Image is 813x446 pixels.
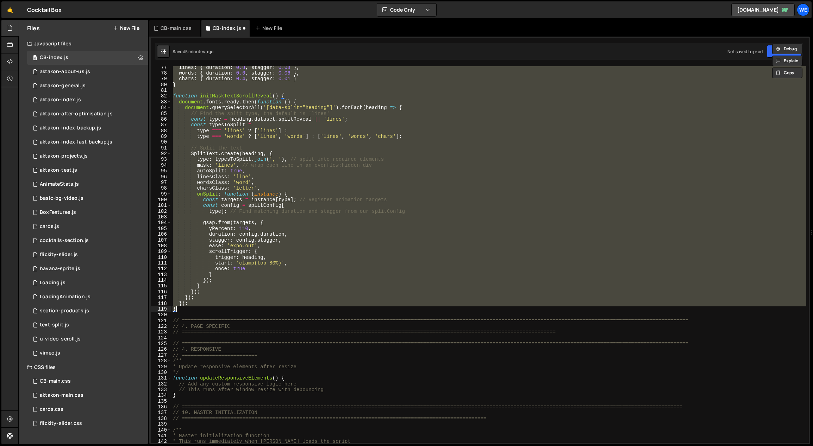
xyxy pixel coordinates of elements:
[40,308,89,314] div: section-products.js
[772,56,802,66] button: Explain
[151,329,171,335] div: 123
[27,177,148,191] div: 12094/30498.js
[151,410,171,415] div: 137
[151,243,171,249] div: 108
[27,346,148,360] div: 12094/29507.js
[151,364,171,370] div: 129
[151,70,171,76] div: 78
[40,336,81,342] div: u-video-scroll.js
[173,49,213,55] div: Saved
[151,145,171,151] div: 91
[151,76,171,82] div: 79
[797,4,809,16] a: We
[151,318,171,324] div: 121
[1,1,19,18] a: 🤙
[40,350,60,356] div: vimeo.js
[151,93,171,99] div: 82
[151,335,171,341] div: 124
[151,116,171,122] div: 86
[27,65,148,79] div: 12094/44521.js
[19,37,148,51] div: Javascript files
[40,139,112,145] div: aktakon-index-last-backup.js
[151,214,171,220] div: 103
[151,433,171,439] div: 141
[27,416,148,431] div: 12094/35475.css
[40,280,65,286] div: Loading.js
[27,121,148,135] div: 12094/44174.js
[151,370,171,375] div: 130
[727,49,763,55] div: Not saved to prod
[27,318,148,332] div: 12094/41439.js
[151,393,171,398] div: 134
[27,191,148,205] div: 12094/36058.js
[40,406,63,413] div: cards.css
[377,4,436,16] button: Code Only
[151,255,171,260] div: 110
[151,168,171,174] div: 95
[151,346,171,352] div: 126
[151,375,171,381] div: 131
[151,416,171,421] div: 138
[151,295,171,300] div: 117
[151,399,171,404] div: 135
[151,88,171,93] div: 81
[40,69,90,75] div: aktakon-about-us.js
[151,272,171,278] div: 113
[19,360,148,374] div: CSS files
[40,322,69,328] div: text-split.js
[40,83,86,89] div: aktakon-general.js
[151,128,171,134] div: 88
[27,219,148,234] div: 12094/34793.js
[151,427,171,433] div: 140
[151,197,171,203] div: 100
[772,44,802,54] button: Debug
[151,151,171,157] div: 92
[151,324,171,329] div: 122
[151,209,171,214] div: 102
[40,223,59,230] div: cards.js
[27,248,148,262] div: 12094/35474.js
[40,153,88,159] div: aktakon-projects.js
[151,404,171,410] div: 136
[27,149,148,163] div: 12094/44389.js
[151,231,171,237] div: 106
[151,249,171,254] div: 109
[40,266,80,272] div: havana-sprite.js
[27,304,148,318] div: 12094/36059.js
[151,260,171,266] div: 111
[731,4,795,16] a: [DOMAIN_NAME]
[40,125,101,131] div: aktakon-index-backup.js
[27,374,148,388] div: 12094/46487.css
[151,105,171,110] div: 84
[151,203,171,208] div: 101
[27,234,148,248] div: 12094/36060.js
[27,93,148,107] div: 12094/43364.js
[27,163,148,177] div: 12094/45381.js
[27,332,148,346] div: 12094/41429.js
[151,82,171,88] div: 80
[213,25,241,32] div: CB-index.js
[40,55,68,61] div: CB-index.js
[40,294,90,300] div: LoadingAnimation.js
[33,56,37,61] span: 0
[27,388,148,402] div: 12094/43205.css
[151,99,171,105] div: 83
[151,157,171,162] div: 93
[40,209,76,216] div: BoxFeatures.js
[185,49,213,55] div: 5 minutes ago
[767,45,801,58] button: Save
[151,289,171,295] div: 116
[151,439,171,444] div: 142
[151,306,171,312] div: 119
[151,237,171,243] div: 107
[27,205,148,219] div: 12094/30497.js
[40,237,89,244] div: cocktails-section.js
[151,278,171,283] div: 114
[40,111,113,117] div: aktakon-after-optimisation.js
[151,358,171,364] div: 128
[151,312,171,318] div: 120
[151,220,171,225] div: 104
[772,68,802,78] button: Copy
[151,266,171,272] div: 112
